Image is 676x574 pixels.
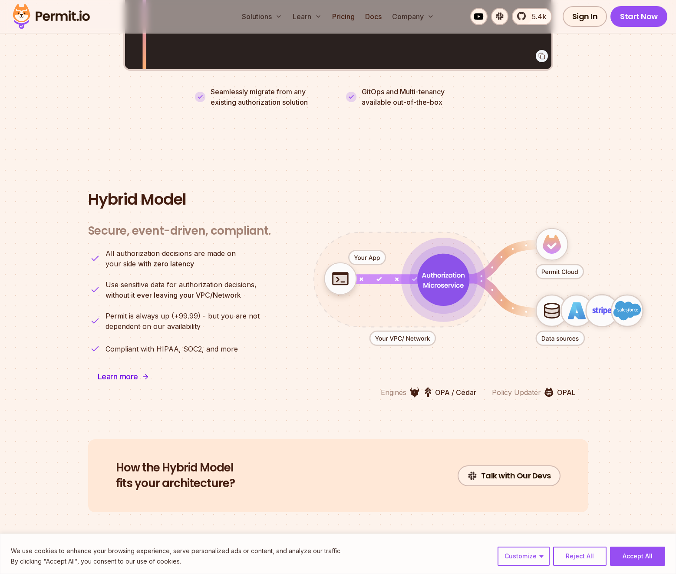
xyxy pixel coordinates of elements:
[211,86,330,107] p: Seamlessly migrate from any existing authorization solution
[329,8,358,25] a: Pricing
[88,224,271,238] h3: Secure, event-driven, compliant.
[563,6,607,27] a: Sign In
[106,248,236,259] span: All authorization decisions are made on
[512,8,552,25] a: 5.4k
[362,86,445,107] p: GitOps and Multi-tenancy available out-of-the-box
[138,259,194,268] strong: with zero latency
[106,279,257,290] span: Use sensitive data for authorization decisions,
[106,344,238,354] p: Compliant with HIPAA, SOC2, and more
[381,387,406,398] p: Engines
[116,460,235,476] span: How the Hybrid Model
[498,547,550,566] button: Customize
[553,547,607,566] button: Reject All
[88,366,159,387] a: Learn more
[527,11,546,22] span: 5.4k
[610,6,667,27] a: Start Now
[435,387,476,398] p: OPA / Cedar
[389,8,438,25] button: Company
[492,387,541,398] p: Policy Updater
[610,547,665,566] button: Accept All
[106,248,236,269] p: your side
[88,191,588,208] h2: Hybrid Model
[116,460,235,491] h2: fits your architecture?
[362,8,385,25] a: Docs
[289,8,325,25] button: Learn
[557,387,576,398] p: OPAL
[11,556,342,567] p: By clicking "Accept All", you consent to our use of cookies.
[11,546,342,556] p: We use cookies to enhance your browsing experience, serve personalized ads or content, and analyz...
[106,311,260,332] p: dependent on our availability
[287,203,670,371] div: animation
[458,465,561,486] a: Talk with Our Devs
[238,8,286,25] button: Solutions
[106,291,241,299] strong: without it ever leaving your VPC/Network
[106,311,260,321] span: Permit is always up (+99.99) - but you are not
[9,2,94,31] img: Permit logo
[98,371,138,383] span: Learn more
